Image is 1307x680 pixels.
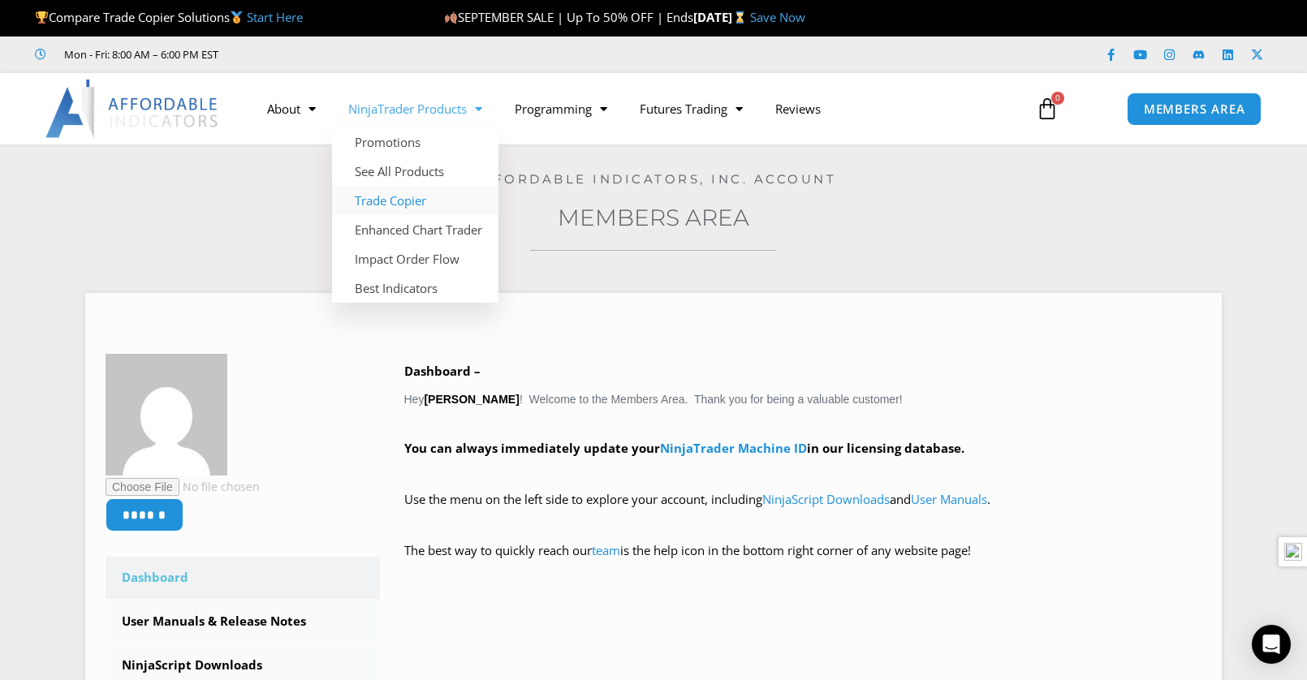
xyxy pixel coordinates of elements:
a: Start Here [247,9,303,25]
a: Dashboard [106,557,380,599]
a: Trade Copier [332,186,498,215]
a: Futures Trading [623,90,759,127]
div: Hey ! Welcome to the Members Area. Thank you for being a valuable customer! [404,360,1202,585]
strong: [DATE] [693,9,749,25]
strong: [PERSON_NAME] [424,393,519,406]
span: SEPTEMBER SALE | Up To 50% OFF | Ends [444,9,693,25]
a: Impact Order Flow [332,244,498,273]
a: NinjaScript Downloads [762,491,890,507]
a: Programming [498,90,623,127]
a: Promotions [332,127,498,157]
ul: NinjaTrader Products [332,127,498,303]
a: Affordable Indicators, Inc. Account [471,171,837,187]
a: team [592,542,620,558]
a: MEMBERS AREA [1127,93,1262,126]
span: 0 [1051,92,1064,105]
div: Open Intercom Messenger [1252,625,1291,664]
a: NinjaTrader Products [332,90,498,127]
iframe: Customer reviews powered by Trustpilot [241,46,485,62]
a: User Manuals [911,491,987,507]
img: 🏆 [36,11,48,24]
a: Save Now [750,9,805,25]
img: ⌛ [734,11,746,24]
a: About [251,90,332,127]
a: Enhanced Chart Trader [332,215,498,244]
a: Best Indicators [332,273,498,303]
b: Dashboard – [404,363,481,379]
img: LogoAI | Affordable Indicators – NinjaTrader [45,80,220,138]
a: Reviews [759,90,837,127]
span: MEMBERS AREA [1144,103,1245,115]
nav: Menu [251,90,1017,127]
a: 0 [1012,85,1083,132]
a: NinjaTrader Machine ID [660,440,807,456]
span: Compare Trade Copier Solutions [35,9,303,25]
p: The best way to quickly reach our is the help icon in the bottom right corner of any website page! [404,540,1202,585]
img: 🥇 [231,11,243,24]
a: See All Products [332,157,498,186]
a: Members Area [558,204,749,231]
p: Use the menu on the left side to explore your account, including and . [404,488,1202,534]
strong: You can always immediately update your in our licensing database. [404,440,964,456]
span: Mon - Fri: 8:00 AM – 6:00 PM EST [60,45,218,64]
img: b65951d14830a08c429fda5120aedf03731371147daceca3ed41794aa9ab1b09 [106,354,227,476]
a: User Manuals & Release Notes [106,600,380,643]
img: 🍂 [445,11,457,24]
